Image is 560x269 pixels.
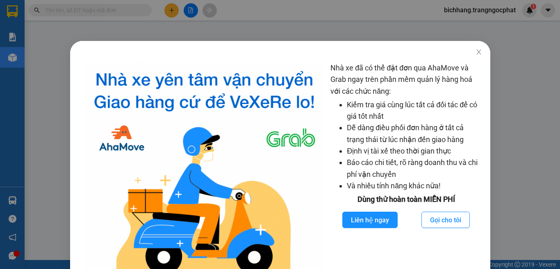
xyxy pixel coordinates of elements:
[475,49,482,55] span: close
[351,215,389,225] span: Liên hệ ngay
[467,41,490,64] button: Close
[347,157,482,180] li: Báo cáo chi tiết, rõ ràng doanh thu và chi phí vận chuyển
[347,99,482,122] li: Kiểm tra giá cùng lúc tất cả đối tác để có giá tốt nhất
[347,122,482,145] li: Dễ dàng điều phối đơn hàng ở tất cả trạng thái từ lúc nhận đến giao hàng
[347,180,482,192] li: Và nhiều tính năng khác nữa!
[342,212,398,228] button: Liên hệ ngay
[347,145,482,157] li: Định vị tài xế theo thời gian thực
[430,215,461,225] span: Gọi cho tôi
[330,194,482,205] div: Dùng thử hoàn toàn MIỄN PHÍ
[421,212,470,228] button: Gọi cho tôi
